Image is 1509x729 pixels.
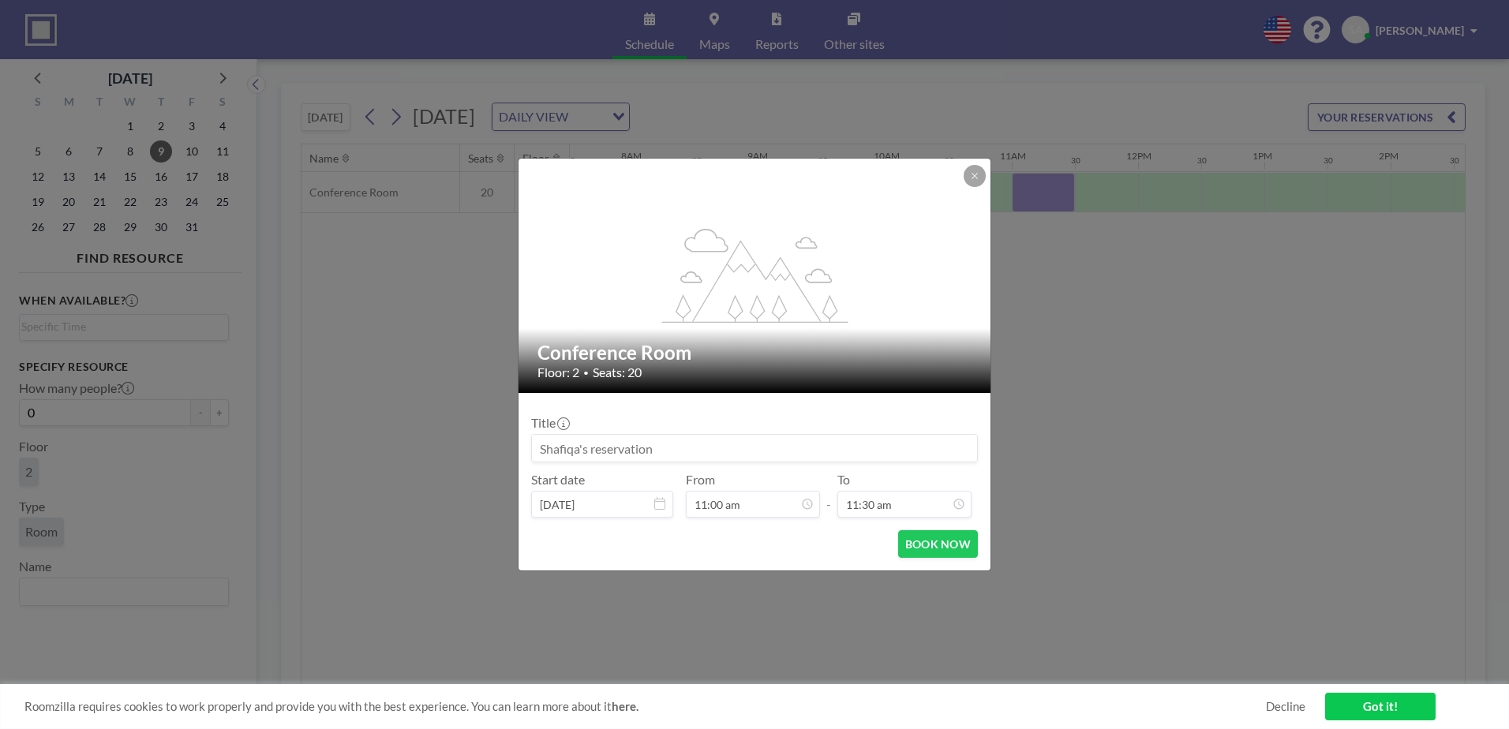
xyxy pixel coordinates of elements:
span: Roomzilla requires cookies to work properly and provide you with the best experience. You can lea... [24,699,1266,714]
span: • [583,367,589,379]
label: From [686,472,715,488]
a: here. [612,699,638,713]
g: flex-grow: 1.2; [662,227,848,322]
a: Decline [1266,699,1305,714]
a: Got it! [1325,693,1436,720]
button: BOOK NOW [898,530,978,558]
span: Floor: 2 [537,364,579,380]
input: Shafiqa's reservation [532,435,977,462]
span: Seats: 20 [593,364,642,380]
label: Title [531,415,568,431]
span: - [826,477,831,512]
label: Start date [531,472,585,488]
label: To [837,472,850,488]
h2: Conference Room [537,341,973,364]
